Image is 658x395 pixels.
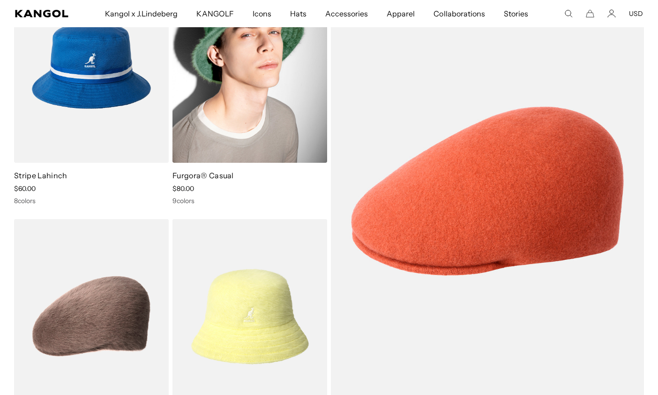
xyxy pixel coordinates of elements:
button: Cart [586,9,594,18]
a: Kangol [15,10,69,17]
a: Furgora® Casual [172,171,234,180]
span: $60.00 [14,184,36,193]
span: $80.00 [172,184,194,193]
a: Stripe Lahinch [14,171,67,180]
div: 8 colors [14,197,169,205]
button: USD [629,9,643,18]
a: Account [607,9,616,18]
div: 9 colors [172,197,327,205]
summary: Search here [564,9,573,18]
